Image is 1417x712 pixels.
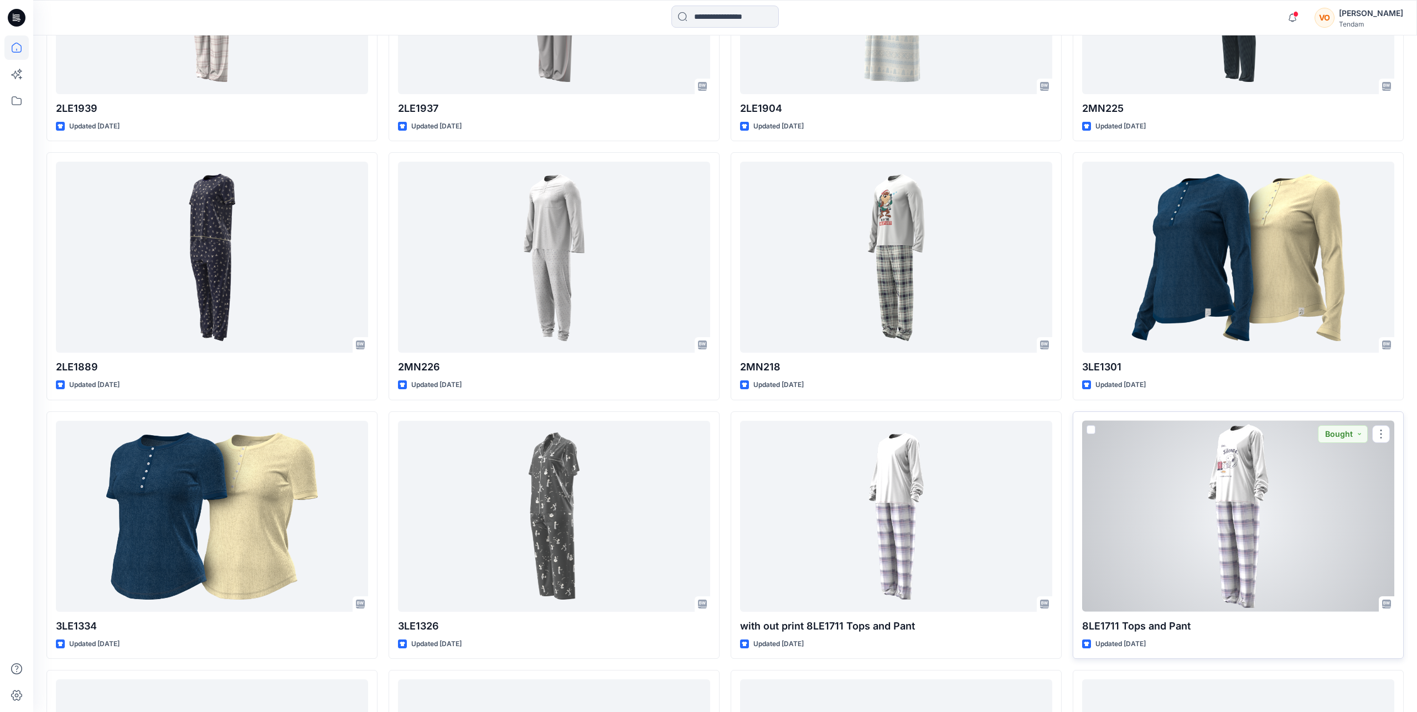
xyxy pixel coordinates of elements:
[1339,20,1403,28] div: Tendam
[1082,421,1394,612] a: 8LE1711 Tops and Pant
[398,618,710,634] p: 3LE1326
[411,638,462,650] p: Updated [DATE]
[56,162,368,353] a: 2LE1889
[740,101,1052,116] p: 2LE1904
[1082,101,1394,116] p: 2MN225
[398,359,710,375] p: 2MN226
[69,379,120,391] p: Updated [DATE]
[740,618,1052,634] p: with out print 8LE1711 Tops and Pant
[753,638,804,650] p: Updated [DATE]
[398,421,710,612] a: 3LE1326
[740,421,1052,612] a: with out print 8LE1711 Tops and Pant
[1082,359,1394,375] p: 3LE1301
[398,101,710,116] p: 2LE1937
[411,379,462,391] p: Updated [DATE]
[740,359,1052,375] p: 2MN218
[56,421,368,612] a: 3LE1334
[56,618,368,634] p: 3LE1334
[1339,7,1403,20] div: [PERSON_NAME]
[1095,121,1146,132] p: Updated [DATE]
[69,638,120,650] p: Updated [DATE]
[753,121,804,132] p: Updated [DATE]
[1082,162,1394,353] a: 3LE1301
[753,379,804,391] p: Updated [DATE]
[1315,8,1335,28] div: VO
[398,162,710,353] a: 2MN226
[1082,618,1394,634] p: 8LE1711 Tops and Pant
[69,121,120,132] p: Updated [DATE]
[1095,379,1146,391] p: Updated [DATE]
[740,162,1052,353] a: 2MN218
[1095,638,1146,650] p: Updated [DATE]
[56,101,368,116] p: 2LE1939
[56,359,368,375] p: 2LE1889
[411,121,462,132] p: Updated [DATE]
